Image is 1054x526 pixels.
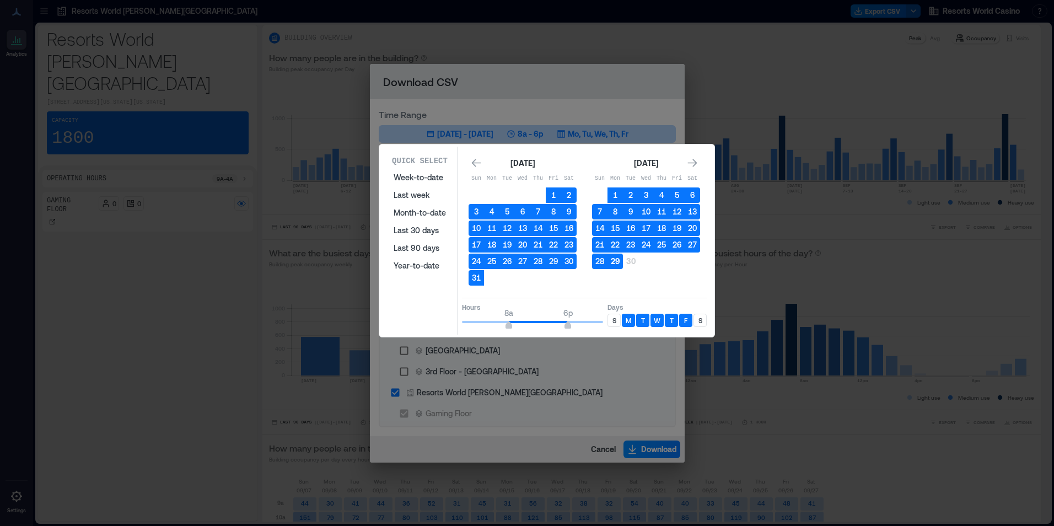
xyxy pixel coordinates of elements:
button: 14 [530,221,546,236]
th: Thursday [530,171,546,186]
button: 24 [469,254,484,269]
p: W [654,316,660,325]
button: 10 [638,204,654,219]
p: Days [607,303,707,312]
button: 21 [530,237,546,253]
th: Monday [607,171,623,186]
p: S [698,316,702,325]
th: Wednesday [515,171,530,186]
p: Wed [638,174,654,183]
button: 22 [607,237,623,253]
button: 14 [592,221,607,236]
th: Sunday [592,171,607,186]
button: 23 [623,237,638,253]
button: 4 [654,187,669,203]
button: 6 [515,204,530,219]
p: T [670,316,674,325]
button: 30 [561,254,577,269]
button: 18 [484,237,499,253]
button: Go to next month [685,155,700,171]
button: 5 [499,204,515,219]
button: 7 [530,204,546,219]
button: 8 [546,204,561,219]
p: Hours [462,303,603,312]
button: 22 [546,237,561,253]
button: 31 [469,270,484,286]
p: Sun [592,174,607,183]
p: Quick Select [392,155,448,167]
button: 3 [469,204,484,219]
button: Last week [387,186,453,204]
button: 26 [499,254,515,269]
p: F [684,316,687,325]
button: 29 [607,254,623,269]
button: Year-to-date [387,257,453,275]
div: [DATE] [507,157,538,170]
button: 15 [607,221,623,236]
th: Friday [669,171,685,186]
button: 8 [607,204,623,219]
th: Tuesday [623,171,638,186]
button: 20 [515,237,530,253]
button: 7 [592,204,607,219]
button: 12 [499,221,515,236]
button: 27 [515,254,530,269]
button: 21 [592,237,607,253]
p: M [626,316,631,325]
button: 6 [685,187,700,203]
button: 9 [623,204,638,219]
button: 23 [561,237,577,253]
button: Go to previous month [469,155,484,171]
button: 13 [515,221,530,236]
button: 9 [561,204,577,219]
button: Month-to-date [387,204,453,222]
button: 5 [669,187,685,203]
button: 10 [469,221,484,236]
button: 3 [638,187,654,203]
th: Tuesday [499,171,515,186]
p: T [641,316,645,325]
button: 28 [530,254,546,269]
p: Mon [484,174,499,183]
button: 28 [592,254,607,269]
button: 4 [484,204,499,219]
button: 20 [685,221,700,236]
button: 19 [499,237,515,253]
button: Last 30 days [387,222,453,239]
button: 11 [654,204,669,219]
p: Sat [561,174,577,183]
p: Tue [499,174,515,183]
button: 17 [638,221,654,236]
button: 2 [561,187,577,203]
button: 2 [623,187,638,203]
p: Fri [669,174,685,183]
button: 1 [607,187,623,203]
p: Mon [607,174,623,183]
th: Saturday [685,171,700,186]
span: 6p [563,308,573,318]
th: Saturday [561,171,577,186]
p: Thu [654,174,669,183]
button: 16 [561,221,577,236]
button: 12 [669,204,685,219]
button: 18 [654,221,669,236]
th: Friday [546,171,561,186]
button: 13 [685,204,700,219]
button: 27 [685,237,700,253]
th: Monday [484,171,499,186]
p: S [612,316,616,325]
p: Wed [515,174,530,183]
button: 15 [546,221,561,236]
th: Wednesday [638,171,654,186]
p: Sun [469,174,484,183]
button: 25 [484,254,499,269]
div: [DATE] [631,157,662,170]
button: 16 [623,221,638,236]
span: 8a [504,308,513,318]
button: 1 [546,187,561,203]
button: 30 [623,254,638,269]
button: 24 [638,237,654,253]
button: Week-to-date [387,169,453,186]
p: Thu [530,174,546,183]
button: 11 [484,221,499,236]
